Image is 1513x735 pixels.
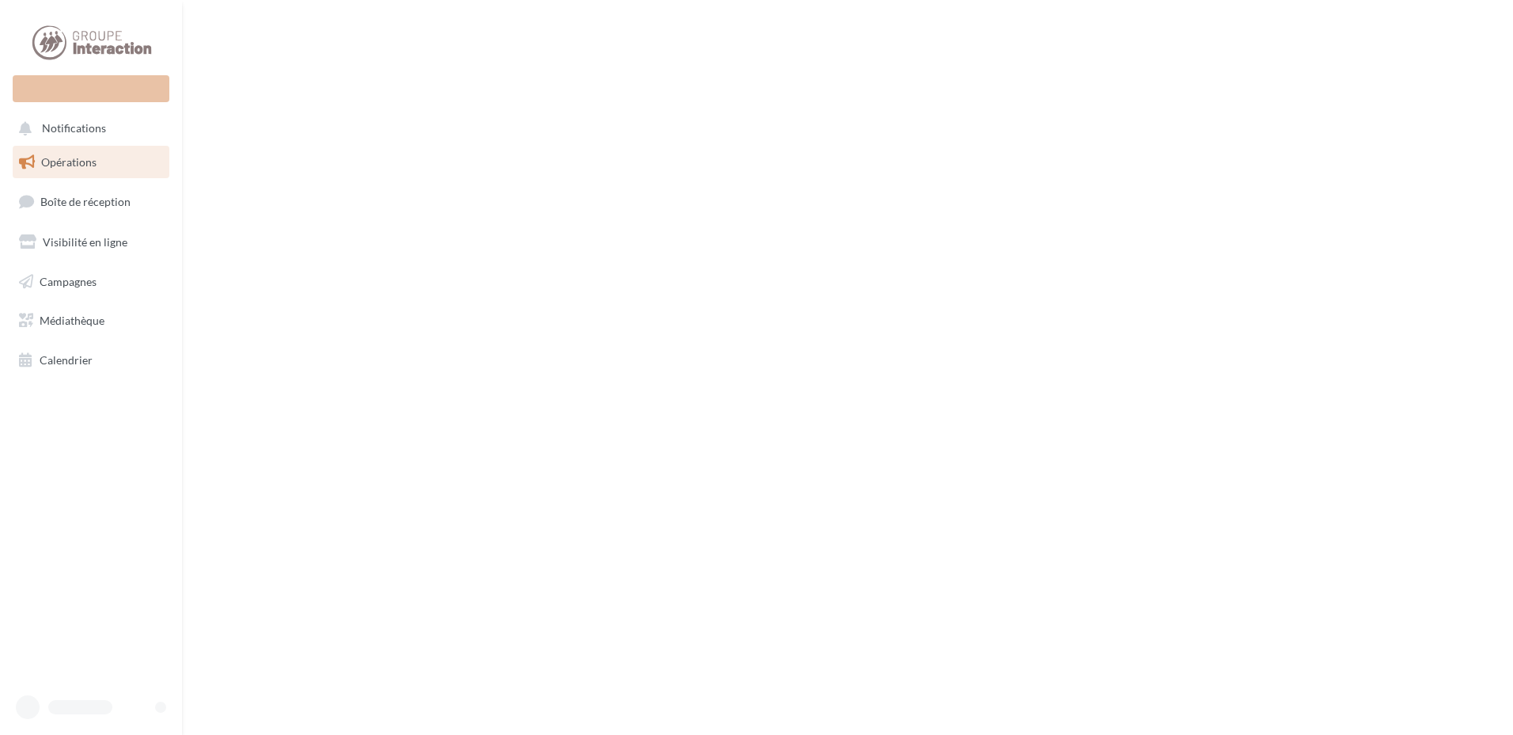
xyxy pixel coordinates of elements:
[9,344,173,377] a: Calendrier
[43,235,127,249] span: Visibilité en ligne
[42,122,106,135] span: Notifications
[40,353,93,367] span: Calendrier
[40,274,97,288] span: Campagnes
[9,304,173,337] a: Médiathèque
[41,155,97,169] span: Opérations
[13,75,169,102] div: Nouvelle campagne
[40,314,104,327] span: Médiathèque
[9,185,173,219] a: Boîte de réception
[9,146,173,179] a: Opérations
[40,195,131,208] span: Boîte de réception
[9,226,173,259] a: Visibilité en ligne
[9,265,173,299] a: Campagnes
